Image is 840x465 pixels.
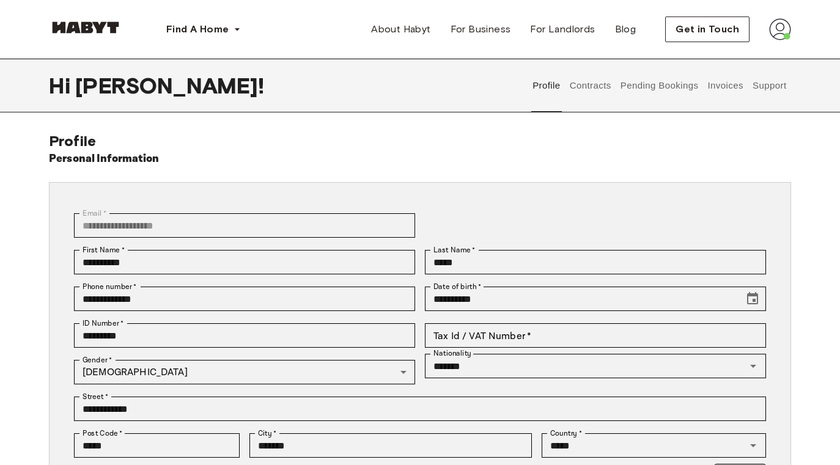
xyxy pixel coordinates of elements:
[74,360,415,384] div: [DEMOGRAPHIC_DATA]
[433,244,476,255] label: Last Name
[740,287,765,311] button: Choose date, selected date is Apr 26, 2002
[83,354,112,365] label: Gender
[769,18,791,40] img: avatar
[745,437,762,454] button: Open
[615,22,636,37] span: Blog
[530,22,595,37] span: For Landlords
[605,17,646,42] a: Blog
[665,16,750,42] button: Get in Touch
[520,17,605,42] a: For Landlords
[83,208,106,219] label: Email
[74,213,415,238] div: You can't change your email address at the moment. Please reach out to customer support in case y...
[451,22,511,37] span: For Business
[441,17,521,42] a: For Business
[706,59,745,112] button: Invoices
[157,17,251,42] button: Find A Home
[371,22,430,37] span: About Habyt
[568,59,613,112] button: Contracts
[49,150,160,167] h6: Personal Information
[49,73,75,98] span: Hi
[75,73,264,98] span: [PERSON_NAME] !
[751,59,788,112] button: Support
[550,428,582,439] label: Country
[258,428,277,439] label: City
[433,348,471,359] label: Nationality
[531,59,562,112] button: Profile
[83,281,137,292] label: Phone number
[676,22,739,37] span: Get in Touch
[433,281,481,292] label: Date of birth
[83,391,108,402] label: Street
[49,132,96,150] span: Profile
[166,22,229,37] span: Find A Home
[83,244,125,255] label: First Name
[745,357,762,375] button: Open
[83,428,123,439] label: Post Code
[83,318,123,329] label: ID Number
[619,59,700,112] button: Pending Bookings
[361,17,440,42] a: About Habyt
[49,21,122,34] img: Habyt
[528,59,791,112] div: user profile tabs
